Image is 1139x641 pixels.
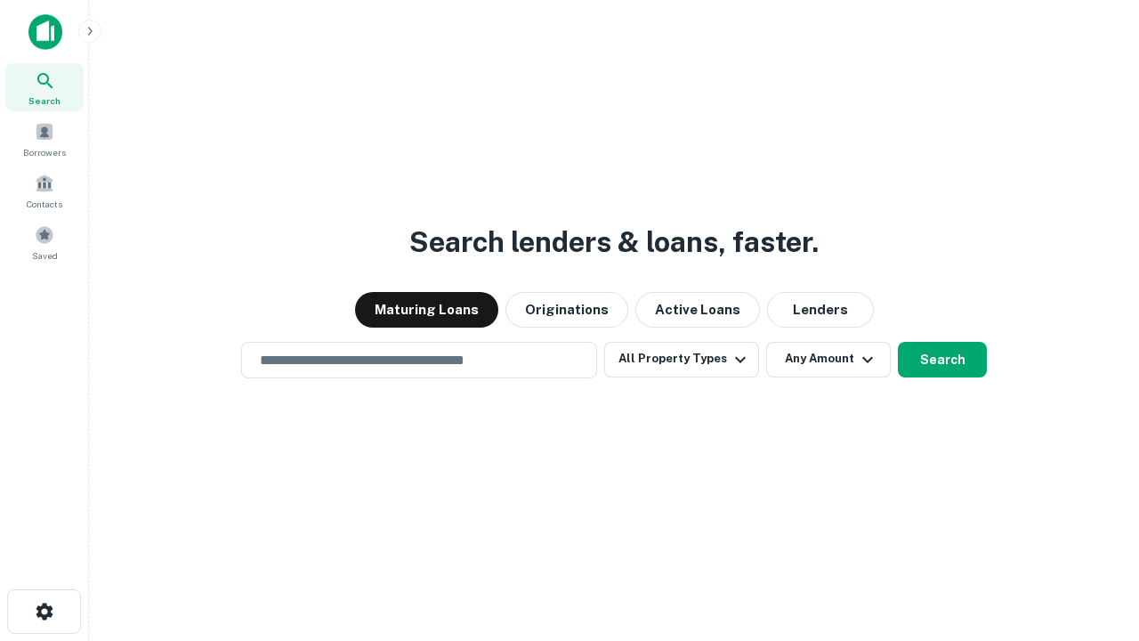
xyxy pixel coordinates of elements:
[767,292,874,328] button: Lenders
[1050,442,1139,527] iframe: Chat Widget
[5,63,84,111] a: Search
[28,93,61,108] span: Search
[28,14,62,50] img: capitalize-icon.png
[5,166,84,215] a: Contacts
[5,218,84,266] a: Saved
[355,292,498,328] button: Maturing Loans
[766,342,891,377] button: Any Amount
[505,292,628,328] button: Originations
[23,145,66,159] span: Borrowers
[635,292,760,328] button: Active Loans
[409,221,819,264] h3: Search lenders & loans, faster.
[32,248,58,263] span: Saved
[5,115,84,163] a: Borrowers
[604,342,759,377] button: All Property Types
[27,197,62,211] span: Contacts
[898,342,987,377] button: Search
